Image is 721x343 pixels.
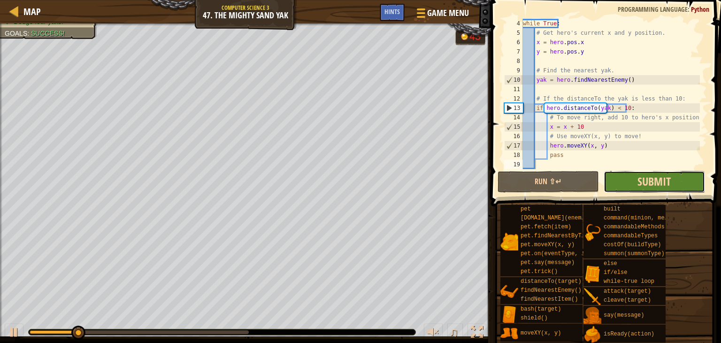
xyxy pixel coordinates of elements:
img: portrait.png [500,306,518,324]
span: Hints [384,7,400,16]
span: pet.trick() [521,268,558,275]
span: Success! [31,30,65,37]
span: Programming language [618,5,688,14]
div: 10 [505,75,523,85]
span: commandableMethods [604,224,665,230]
img: portrait.png [583,224,601,242]
div: 15 [505,122,523,132]
span: costOf(buildType) [604,242,661,248]
span: pet.on(eventType, handler) [521,250,608,257]
div: 16 [504,132,523,141]
span: bash(target) [521,306,561,312]
div: 14 [504,113,523,122]
div: 18 [504,150,523,160]
span: findNearestEnemy() [521,287,582,294]
span: Python [691,5,709,14]
div: 8 [504,56,523,66]
span: cleave(target) [604,297,651,304]
span: else [604,260,617,267]
img: portrait.png [583,288,601,306]
span: pet.say(message) [521,259,575,266]
img: portrait.png [500,233,518,250]
button: Ctrl + P: Play [5,324,23,343]
button: Submit [604,171,705,193]
button: Toggle fullscreen [468,324,486,343]
span: while-true loop [604,278,654,285]
span: : [688,5,691,14]
span: Goals [5,30,27,37]
span: say(message) [604,312,644,319]
a: Map [19,5,41,18]
img: portrait.png [500,325,518,343]
span: moveXY(x, y) [521,330,561,336]
div: 4 [504,19,523,28]
div: 17 [505,141,523,150]
span: ♫ [449,325,459,339]
span: if/else [604,269,627,276]
span: pet.fetch(item) [521,224,571,230]
div: 43 [469,32,481,42]
div: 11 [504,85,523,94]
button: Run ⇧↵ [498,171,599,193]
span: : [27,30,31,37]
span: pet.moveXY(x, y) [521,242,575,248]
span: built [604,206,621,212]
div: 19 [504,160,523,169]
button: ♫ [447,324,463,343]
span: attack(target) [604,288,651,295]
img: portrait.png [500,283,518,301]
div: 6 [504,38,523,47]
span: summon(summonType) [604,250,665,257]
div: 5 [504,28,523,38]
div: 12 [504,94,523,103]
span: pet.findNearestByType(type) [521,233,612,239]
div: 13 [505,103,523,113]
span: distanceTo(target) [521,278,582,285]
button: Game Menu [409,4,475,26]
div: Team 'humans' has 43 gold. [455,29,485,45]
div: 7 [504,47,523,56]
span: Map [23,5,41,18]
span: findNearestItem() [521,296,578,303]
span: Game Menu [427,7,469,19]
div: 9 [504,66,523,75]
img: portrait.png [583,307,601,325]
span: pet [521,206,531,212]
button: Adjust volume [424,324,443,343]
span: Submit [637,174,671,189]
span: shield() [521,315,548,321]
span: [DOMAIN_NAME](enemy) [521,215,588,221]
span: isReady(action) [604,331,654,337]
img: portrait.png [583,265,601,283]
span: commandableTypes [604,233,658,239]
